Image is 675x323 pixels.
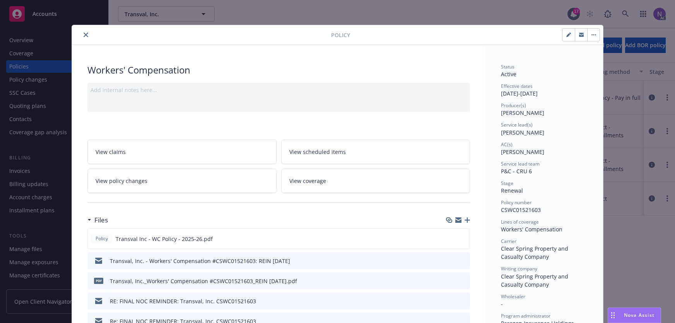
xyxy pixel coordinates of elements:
span: Transval Inc - WC Policy - 2025-26.pdf [116,235,213,243]
span: Renewal [501,187,523,194]
span: Nova Assist [624,312,654,318]
button: preview file [460,277,467,285]
span: Stage [501,180,513,186]
button: download file [448,277,454,285]
span: P&C - CRU 6 [501,167,532,175]
button: preview file [460,297,467,305]
span: Clear Spring Property and Casualty Company [501,273,570,288]
span: Program administrator [501,313,550,319]
span: Lines of coverage [501,219,539,225]
span: Wholesaler [501,293,525,300]
span: [PERSON_NAME] [501,148,544,156]
span: AC(s) [501,141,513,148]
span: Active [501,70,516,78]
h3: Files [94,215,108,225]
span: Service lead team [501,161,540,167]
button: download file [448,257,454,265]
span: View policy changes [96,177,147,185]
div: RE: FINAL NOC REMINDER: Transval, Inc. CSWC01521603 [110,297,256,305]
span: Effective dates [501,83,533,89]
div: Drag to move [608,308,618,323]
span: - [501,300,503,308]
span: Policy [331,31,350,39]
div: [DATE] - [DATE] [501,83,588,97]
button: download file [447,235,453,243]
a: View claims [87,140,277,164]
div: Transval, Inc. - Workers' Compensation #CSWC01521603: REIN [DATE] [110,257,290,265]
button: Nova Assist [608,308,661,323]
span: Producer(s) [501,102,526,109]
a: View policy changes [87,169,277,193]
div: Workers' Compensation [87,63,470,77]
a: View scheduled items [281,140,470,164]
a: View coverage [281,169,470,193]
span: Clear Spring Property and Casualty Company [501,245,570,260]
div: Files [87,215,108,225]
span: [PERSON_NAME] [501,129,544,136]
span: Service lead(s) [501,121,533,128]
span: Writing company [501,265,537,272]
button: download file [448,297,454,305]
span: Policy number [501,199,531,206]
div: Transval, Inc._Workers' Compensation #CSWC01521603_REIN [DATE].pdf [110,277,297,285]
span: View claims [96,148,126,156]
span: View coverage [289,177,326,185]
button: preview file [460,257,467,265]
button: close [81,30,91,39]
div: Add internal notes here... [91,86,467,94]
span: Carrier [501,238,516,244]
span: Status [501,63,514,70]
span: pdf [94,278,103,284]
span: Workers' Compensation [501,226,562,233]
button: preview file [460,235,467,243]
span: View scheduled items [289,148,346,156]
span: [PERSON_NAME] [501,109,544,116]
span: CSWC01521603 [501,206,541,214]
span: Policy [94,235,109,242]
